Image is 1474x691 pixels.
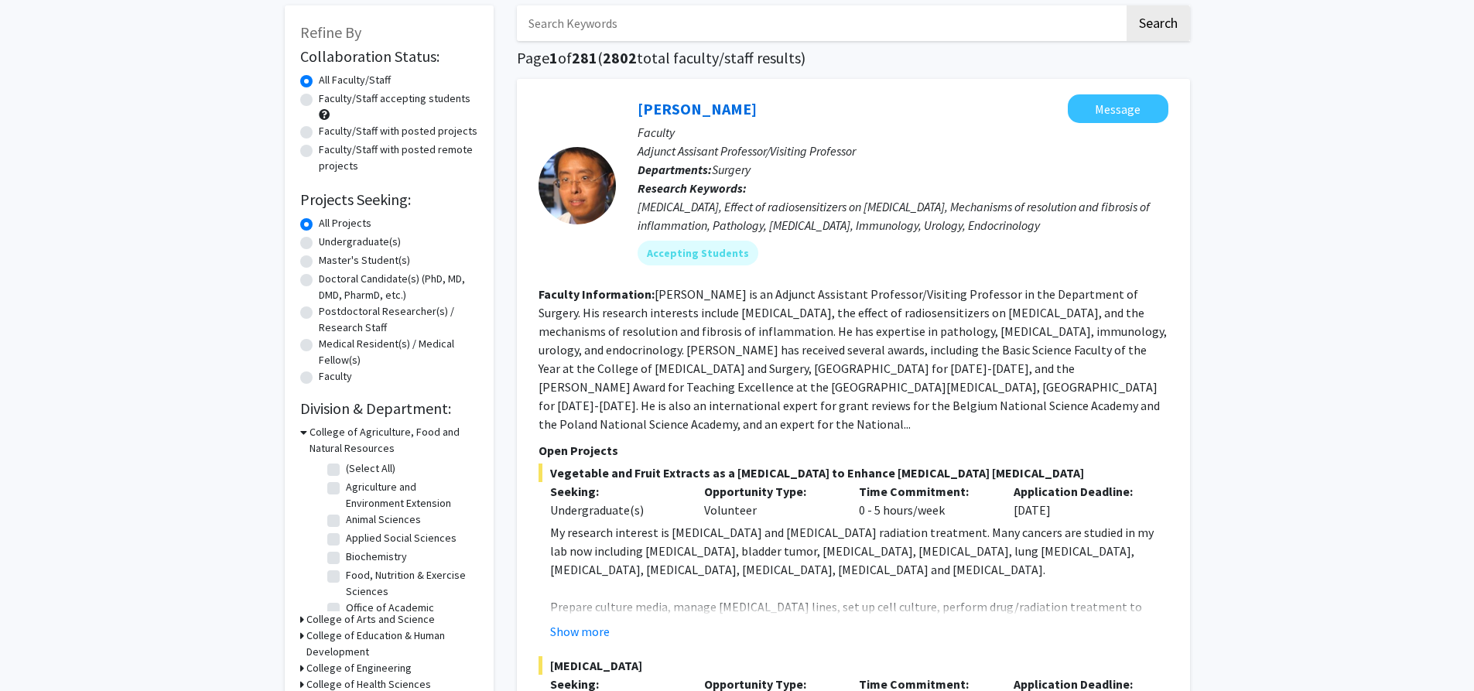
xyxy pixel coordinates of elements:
[12,621,66,679] iframe: Chat
[712,162,751,177] span: Surgery
[310,424,478,457] h3: College of Agriculture, Food and Natural Resources
[306,611,435,628] h3: College of Arts and Science
[549,48,558,67] span: 1
[306,660,412,676] h3: College of Engineering
[517,49,1190,67] h1: Page of ( total faculty/staff results)
[638,142,1168,160] p: Adjunct Assisant Professor/Visiting Professor
[319,72,391,88] label: All Faculty/Staff
[346,549,407,565] label: Biochemistry
[638,241,758,265] mat-chip: Accepting Students
[539,656,1168,675] span: [MEDICAL_DATA]
[539,464,1168,482] span: Vegetable and Fruit Extracts as a [MEDICAL_DATA] to Enhance [MEDICAL_DATA] [MEDICAL_DATA]
[638,162,712,177] b: Departments:
[319,368,352,385] label: Faculty
[319,234,401,250] label: Undergraduate(s)
[1002,482,1157,519] div: [DATE]
[539,441,1168,460] p: Open Projects
[550,482,682,501] p: Seeking:
[603,48,637,67] span: 2802
[300,47,478,66] h2: Collaboration Status:
[859,482,990,501] p: Time Commitment:
[346,530,457,546] label: Applied Social Sciences
[1068,94,1168,123] button: Message Yujiang Fang
[319,123,477,139] label: Faculty/Staff with posted projects
[638,99,757,118] a: [PERSON_NAME]
[319,215,371,231] label: All Projects
[539,286,655,302] b: Faculty Information:
[300,22,361,42] span: Refine By
[346,479,474,511] label: Agriculture and Environment Extension
[319,91,470,107] label: Faculty/Staff accepting students
[300,399,478,418] h2: Division & Department:
[704,482,836,501] p: Opportunity Type:
[319,271,478,303] label: Doctoral Candidate(s) (PhD, MD, DMD, PharmD, etc.)
[346,567,474,600] label: Food, Nutrition & Exercise Sciences
[319,336,478,368] label: Medical Resident(s) / Medical Fellow(s)
[550,622,610,641] button: Show more
[319,252,410,269] label: Master's Student(s)
[306,628,478,660] h3: College of Education & Human Development
[346,460,395,477] label: (Select All)
[300,190,478,209] h2: Projects Seeking:
[638,123,1168,142] p: Faculty
[517,5,1124,41] input: Search Keywords
[693,482,847,519] div: Volunteer
[539,286,1167,432] fg-read-more: [PERSON_NAME] is an Adjunct Assistant Professor/Visiting Professor in the Department of Surgery. ...
[550,599,1151,652] span: Prepare culture media, manage [MEDICAL_DATA] lines, set up cell culture, perform drug/radiation t...
[1127,5,1190,41] button: Search
[319,142,478,174] label: Faculty/Staff with posted remote projects
[550,501,682,519] div: Undergraduate(s)
[319,303,478,336] label: Postdoctoral Researcher(s) / Research Staff
[638,180,747,196] b: Research Keywords:
[847,482,1002,519] div: 0 - 5 hours/week
[1014,482,1145,501] p: Application Deadline:
[550,525,1154,577] span: My research interest is [MEDICAL_DATA] and [MEDICAL_DATA] radiation treatment. Many cancers are s...
[346,511,421,528] label: Animal Sciences
[572,48,597,67] span: 281
[638,197,1168,234] div: [MEDICAL_DATA], Effect of radiosensitizers on [MEDICAL_DATA], Mechanisms of resolution and fibros...
[346,600,474,632] label: Office of Academic Programs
